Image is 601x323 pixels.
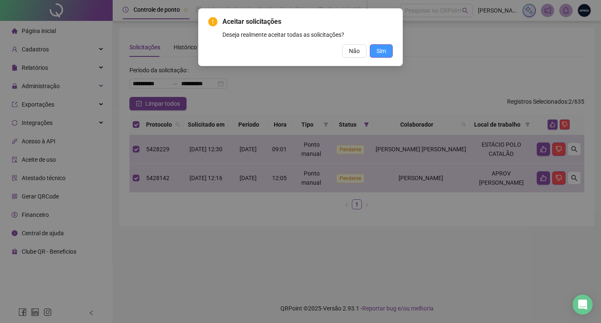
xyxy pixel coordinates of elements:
div: Open Intercom Messenger [573,295,593,315]
button: Não [342,44,366,58]
span: Aceitar solicitações [222,17,393,27]
span: Sim [376,46,386,56]
span: Não [349,46,360,56]
button: Sim [370,44,393,58]
span: exclamation-circle [208,17,217,26]
div: Deseja realmente aceitar todas as solicitações? [222,30,393,39]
